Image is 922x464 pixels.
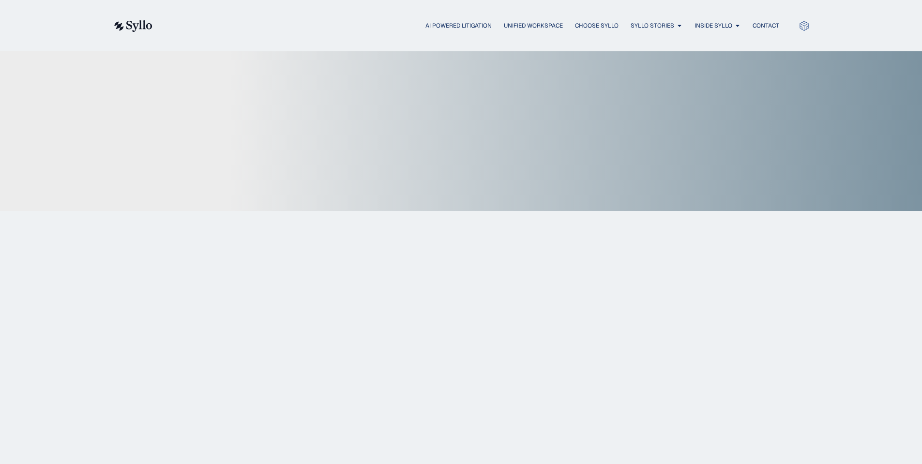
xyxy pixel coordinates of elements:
[753,21,779,30] a: Contact
[504,21,563,30] a: Unified Workspace
[172,21,779,30] nav: Menu
[695,21,732,30] a: Inside Syllo
[113,20,152,32] img: syllo
[172,21,779,30] div: Menu Toggle
[631,21,674,30] a: Syllo Stories
[575,21,619,30] a: Choose Syllo
[425,21,492,30] a: AI Powered Litigation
